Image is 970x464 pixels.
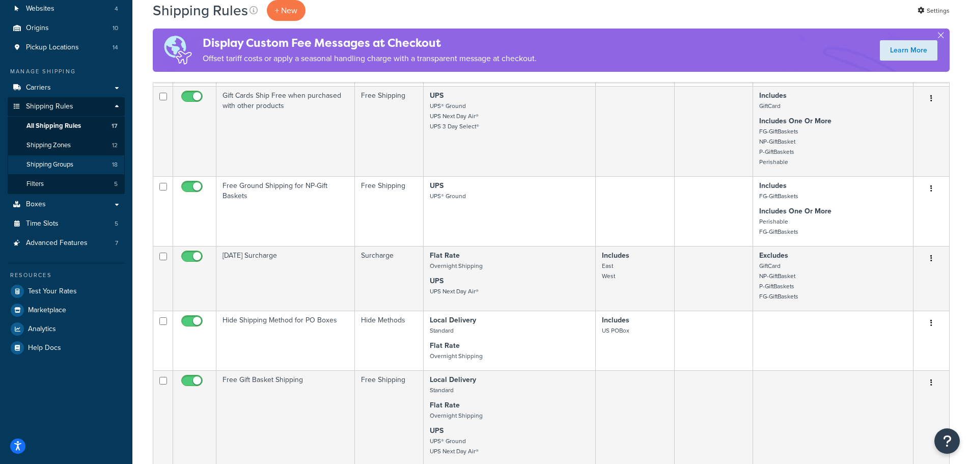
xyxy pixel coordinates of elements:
[26,200,46,209] span: Boxes
[112,122,118,130] span: 17
[430,101,479,131] small: UPS® Ground UPS Next Day Air® UPS 3 Day Select®
[8,195,125,214] a: Boxes
[26,160,73,169] span: Shipping Groups
[430,276,444,286] strong: UPS
[430,411,483,420] small: Overnight Shipping
[355,86,424,176] td: Free Shipping
[113,24,118,33] span: 10
[8,214,125,233] li: Time Slots
[203,51,537,66] p: Offset tariff costs or apply a seasonal handling charge with a transparent message at checkout.
[8,97,125,194] li: Shipping Rules
[430,425,444,436] strong: UPS
[602,261,615,281] small: East West
[216,86,355,176] td: Gift Cards Ship Free when purchased with other products
[8,175,125,194] a: Filters 5
[918,4,950,18] a: Settings
[880,40,937,61] a: Learn More
[759,217,798,236] small: Perishable FG-GiftBaskets
[759,206,832,216] strong: Includes One Or More
[216,311,355,370] td: Hide Shipping Method for PO Boxes
[8,97,125,116] a: Shipping Rules
[430,436,479,456] small: UPS® Ground UPS Next Day Air®
[759,261,798,301] small: GiftCard NP-GiftBasket P-GiftBaskets FG-GiftBaskets
[602,315,629,325] strong: Includes
[759,127,798,167] small: FG-GiftBaskets NP-GiftBasket P-GiftBaskets Perishable
[430,192,466,201] small: UPS® Ground
[28,306,66,315] span: Marketplace
[8,19,125,38] li: Origins
[8,339,125,357] a: Help Docs
[216,246,355,311] td: [DATE] Surcharge
[759,90,787,101] strong: Includes
[26,141,71,150] span: Shipping Zones
[8,78,125,97] a: Carriers
[28,287,77,296] span: Test Your Rates
[759,101,781,111] small: GiftCard
[28,344,61,352] span: Help Docs
[8,234,125,253] a: Advanced Features 7
[8,234,125,253] li: Advanced Features
[430,351,483,361] small: Overnight Shipping
[28,325,56,334] span: Analytics
[430,326,454,335] small: Standard
[8,117,125,135] li: All Shipping Rules
[216,176,355,246] td: Free Ground Shipping for NP-Gift Baskets
[8,155,125,174] li: Shipping Groups
[8,301,125,319] a: Marketplace
[26,24,49,33] span: Origins
[26,220,59,228] span: Time Slots
[355,176,424,246] td: Free Shipping
[355,246,424,311] td: Surcharge
[759,116,832,126] strong: Includes One Or More
[430,287,479,296] small: UPS Next Day Air®
[112,160,118,169] span: 18
[115,220,118,228] span: 5
[430,386,454,395] small: Standard
[8,155,125,174] a: Shipping Groups 18
[430,261,483,270] small: Overnight Shipping
[112,141,118,150] span: 12
[26,43,79,52] span: Pickup Locations
[26,239,88,248] span: Advanced Features
[8,136,125,155] a: Shipping Zones 12
[8,67,125,76] div: Manage Shipping
[430,315,476,325] strong: Local Delivery
[26,180,44,188] span: Filters
[355,311,424,370] td: Hide Methods
[759,250,788,261] strong: Excludes
[26,122,81,130] span: All Shipping Rules
[26,102,73,111] span: Shipping Rules
[115,239,118,248] span: 7
[430,374,476,385] strong: Local Delivery
[430,400,460,411] strong: Flat Rate
[430,250,460,261] strong: Flat Rate
[8,320,125,338] a: Analytics
[8,271,125,280] div: Resources
[113,43,118,52] span: 14
[8,38,125,57] a: Pickup Locations 14
[203,35,537,51] h4: Display Custom Fee Messages at Checkout
[26,84,51,92] span: Carriers
[8,175,125,194] li: Filters
[430,340,460,351] strong: Flat Rate
[115,5,118,13] span: 4
[8,136,125,155] li: Shipping Zones
[8,19,125,38] a: Origins 10
[430,90,444,101] strong: UPS
[759,192,798,201] small: FG-GiftBaskets
[759,180,787,191] strong: Includes
[934,428,960,454] button: Open Resource Center
[153,1,248,20] h1: Shipping Rules
[430,180,444,191] strong: UPS
[8,117,125,135] a: All Shipping Rules 17
[153,29,203,72] img: duties-banner-06bc72dcb5fe05cb3f9472aba00be2ae8eb53ab6f0d8bb03d382ba314ac3c341.png
[8,282,125,301] a: Test Your Rates
[8,38,125,57] li: Pickup Locations
[8,214,125,233] a: Time Slots 5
